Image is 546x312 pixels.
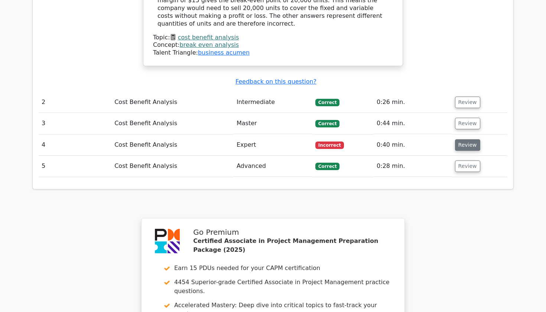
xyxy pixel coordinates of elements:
[455,139,480,151] button: Review
[455,97,480,108] button: Review
[315,99,339,106] span: Correct
[455,118,480,129] button: Review
[153,34,393,42] div: Topic:
[374,92,452,113] td: 0:26 min.
[234,134,312,156] td: Expert
[315,163,339,170] span: Correct
[111,92,234,113] td: Cost Benefit Analysis
[234,113,312,134] td: Master
[39,134,111,156] td: 4
[374,134,452,156] td: 0:40 min.
[180,41,239,48] a: break even analysis
[315,120,339,127] span: Correct
[39,156,111,177] td: 5
[39,113,111,134] td: 3
[111,113,234,134] td: Cost Benefit Analysis
[111,156,234,177] td: Cost Benefit Analysis
[178,34,239,41] a: cost benefit analysis
[235,78,316,85] a: Feedback on this question?
[111,134,234,156] td: Cost Benefit Analysis
[455,160,480,172] button: Review
[153,34,393,57] div: Talent Triangle:
[234,92,312,113] td: Intermediate
[153,41,393,49] div: Concept:
[374,113,452,134] td: 0:44 min.
[198,49,250,56] a: business acumen
[315,142,344,149] span: Incorrect
[39,92,111,113] td: 2
[234,156,312,177] td: Advanced
[374,156,452,177] td: 0:28 min.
